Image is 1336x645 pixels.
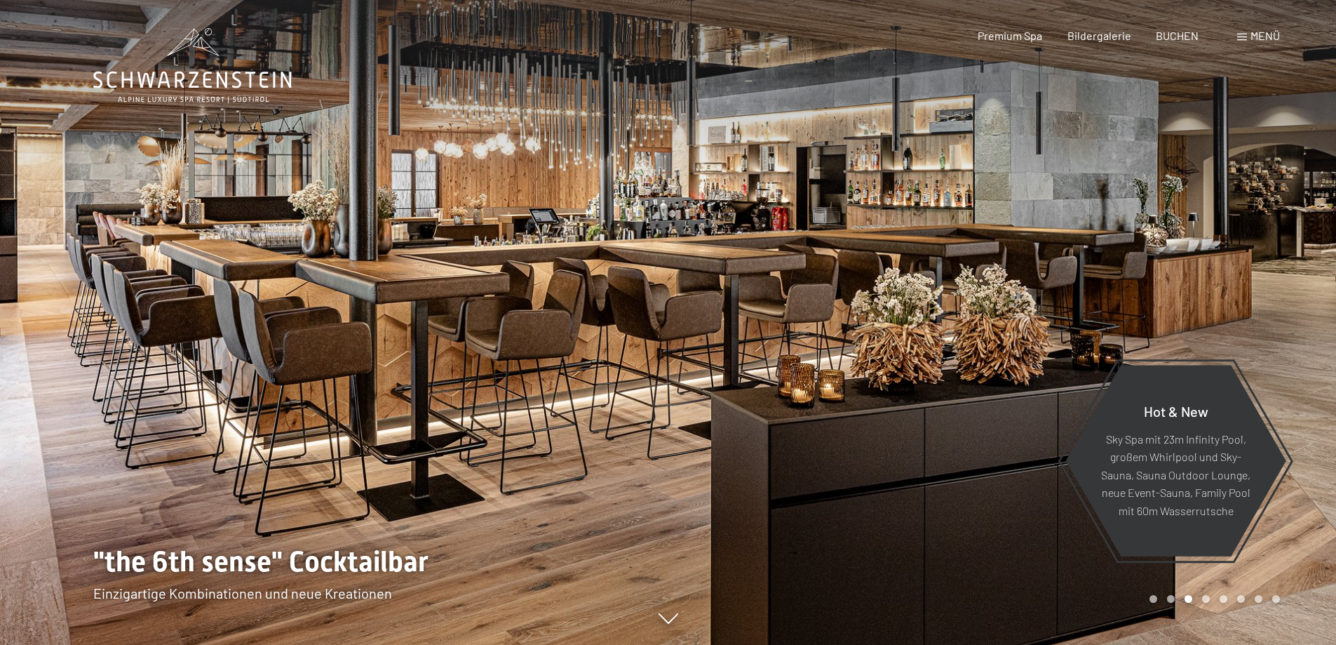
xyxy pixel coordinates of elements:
[1255,595,1262,603] div: Carosello Pagina 7
[1220,595,1227,603] div: Pagina 5 della giostra
[1067,29,1131,42] a: Bildergalerie
[1156,29,1199,42] a: BUCHEN
[1065,364,1287,557] a: Hot & New Sky Spa mit 23m Infinity Pool, großem Whirlpool und Sky-Sauna, Sauna Outdoor Lounge, ne...
[1202,595,1210,603] div: Pagina 4 del carosello
[1144,402,1208,419] span: Hot & New
[1100,430,1252,519] p: Sky Spa mit 23m Infinity Pool, großem Whirlpool und Sky-Sauna, Sauna Outdoor Lounge, neue Event-S...
[978,29,1042,42] a: Premium Spa
[1250,29,1280,42] span: Menü
[1167,595,1175,603] div: Pagina Carosello 2 (Diapositiva corrente)
[1185,595,1192,603] div: Pagina 3 della giostra
[1149,595,1157,603] div: Pagina carosello 1
[1237,595,1245,603] div: Pagina 6 della giostra
[1272,595,1280,603] div: Pagina 8 della giostra
[1145,595,1280,603] div: Paginazione carosello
